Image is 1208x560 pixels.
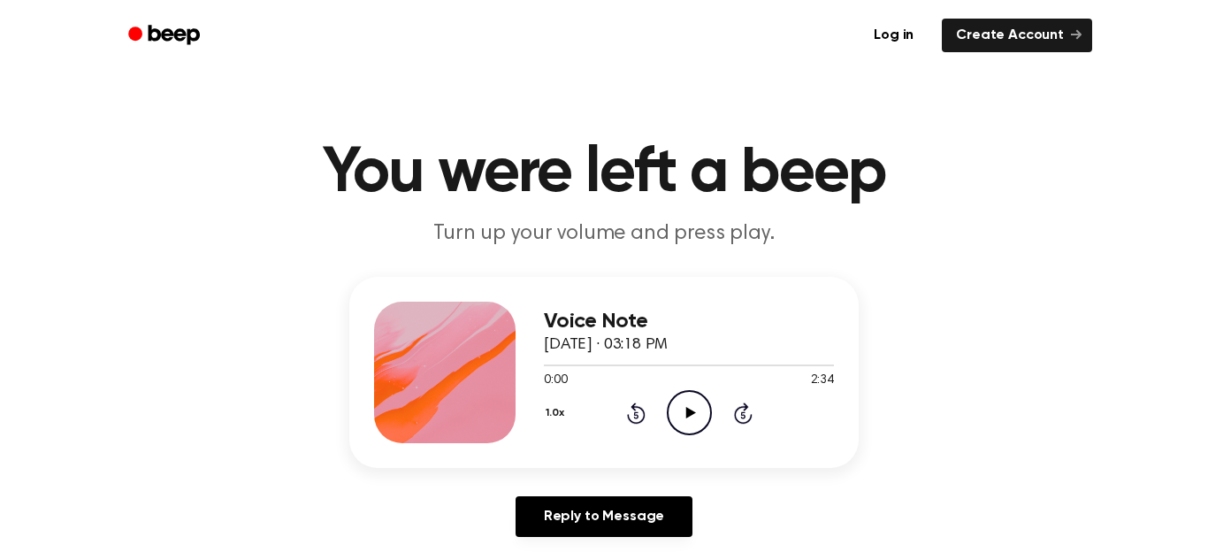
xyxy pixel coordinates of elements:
[264,219,944,249] p: Turn up your volume and press play.
[942,19,1092,52] a: Create Account
[151,142,1057,205] h1: You were left a beep
[544,310,834,334] h3: Voice Note
[544,372,567,390] span: 0:00
[544,337,668,353] span: [DATE] · 03:18 PM
[116,19,216,53] a: Beep
[516,496,692,537] a: Reply to Message
[856,15,931,56] a: Log in
[811,372,834,390] span: 2:34
[544,398,570,428] button: 1.0x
